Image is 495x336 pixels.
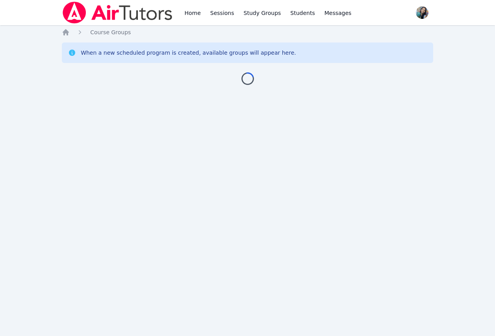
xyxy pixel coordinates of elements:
div: When a new scheduled program is created, available groups will appear here. [81,49,296,57]
img: Air Tutors [62,2,173,24]
a: Course Groups [90,28,131,36]
span: Course Groups [90,29,131,35]
span: Messages [324,9,352,17]
nav: Breadcrumb [62,28,433,36]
